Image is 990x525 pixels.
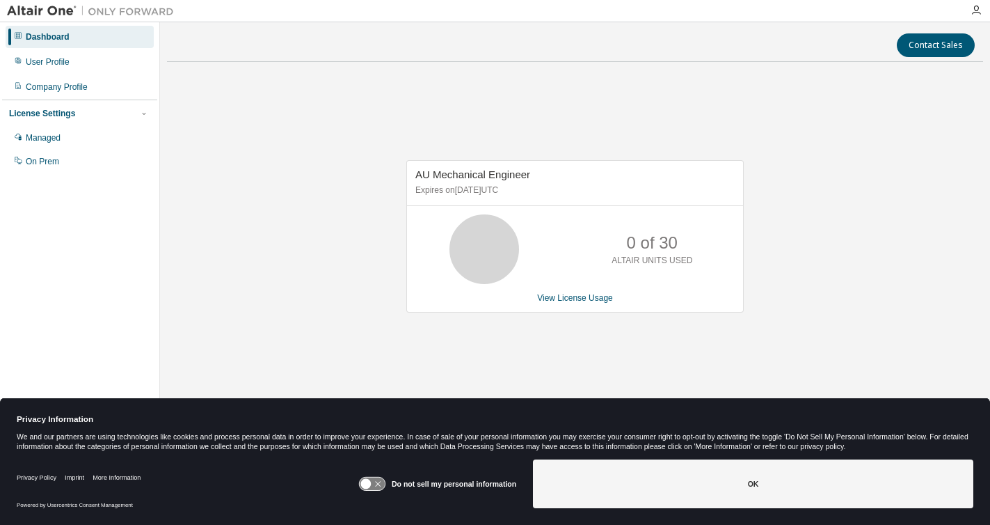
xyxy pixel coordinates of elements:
[26,132,61,143] div: Managed
[415,169,530,180] span: AU Mechanical Engineer
[26,81,88,93] div: Company Profile
[415,185,731,196] p: Expires on [DATE] UTC
[26,156,59,167] div: On Prem
[537,293,613,303] a: View License Usage
[7,4,181,18] img: Altair One
[627,231,678,255] p: 0 of 30
[26,31,70,42] div: Dashboard
[612,255,692,267] p: ALTAIR UNITS USED
[897,33,975,57] button: Contact Sales
[26,56,70,68] div: User Profile
[9,108,75,119] div: License Settings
